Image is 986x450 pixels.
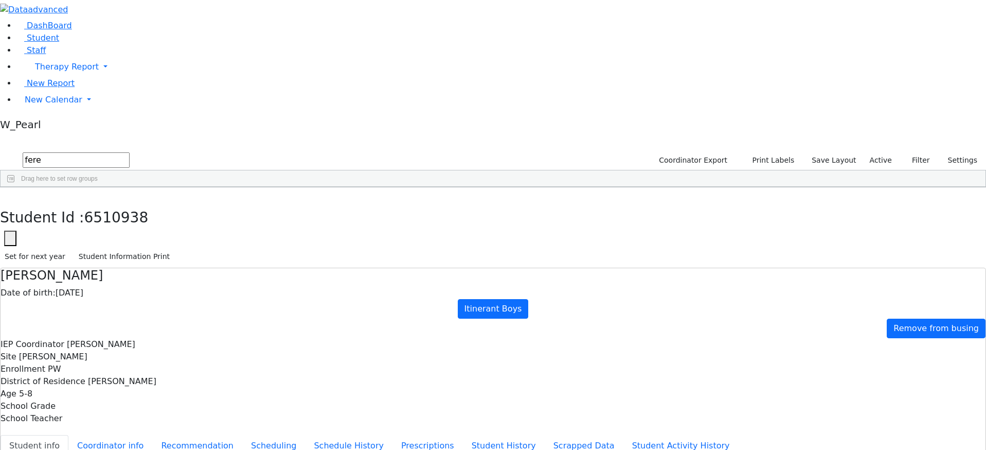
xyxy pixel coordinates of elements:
label: IEP Coordinator [1,338,64,351]
a: Remove from busing [887,319,985,338]
label: Age [1,388,16,400]
span: Remove from busing [893,323,979,333]
a: Student [16,33,59,43]
span: Therapy Report [35,62,99,72]
a: Staff [16,45,46,55]
button: Student Information Print [74,249,174,265]
button: Save Layout [807,152,860,168]
span: [PERSON_NAME] [19,352,87,361]
label: School Grade [1,400,56,412]
span: 6510938 [84,209,149,226]
span: [PERSON_NAME] [88,376,156,386]
a: New Calendar [16,90,986,110]
span: Student [27,33,59,43]
label: Enrollment [1,363,45,375]
a: DashBoard [16,21,72,30]
button: Filter [899,152,935,168]
a: New Report [16,78,75,88]
a: Therapy Report [16,57,986,77]
a: Itinerant Boys [458,299,529,319]
h4: [PERSON_NAME] [1,268,985,283]
input: Search [23,152,130,168]
div: [DATE] [1,287,985,299]
label: Active [865,152,897,168]
label: School Teacher [1,412,62,425]
span: PW [48,364,61,374]
span: DashBoard [27,21,72,30]
span: New Report [27,78,75,88]
button: Coordinator Export [652,152,732,168]
button: Settings [935,152,982,168]
span: Staff [27,45,46,55]
label: Site [1,351,16,363]
span: Drag here to set row groups [21,175,98,182]
span: New Calendar [25,95,82,105]
label: District of Residence [1,375,85,388]
label: Date of birth: [1,287,56,299]
span: [PERSON_NAME] [67,339,135,349]
button: Print Labels [740,152,799,168]
span: 5-8 [19,389,32,399]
